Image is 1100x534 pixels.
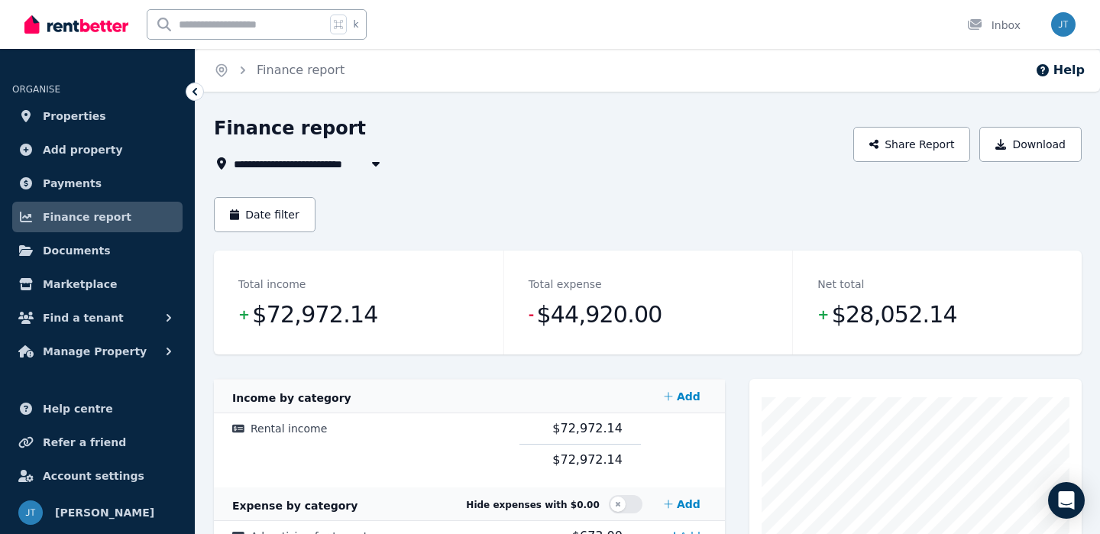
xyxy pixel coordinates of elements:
[658,489,707,519] a: Add
[43,208,131,226] span: Finance report
[1051,12,1076,37] img: Jacek Tomaka
[12,303,183,333] button: Find a tenant
[214,197,315,232] button: Date filter
[817,275,864,293] dt: Net total
[43,275,117,293] span: Marketplace
[18,500,43,525] img: Jacek Tomaka
[832,299,957,330] span: $28,052.14
[979,127,1082,162] button: Download
[466,500,599,510] span: Hide expenses with $0.00
[238,275,306,293] dt: Total income
[552,452,623,467] span: $72,972.14
[214,116,366,141] h1: Finance report
[12,84,60,95] span: ORGANISE
[12,235,183,266] a: Documents
[55,503,154,522] span: [PERSON_NAME]
[43,241,111,260] span: Documents
[817,304,828,325] span: +
[1048,482,1085,519] div: Open Intercom Messenger
[43,400,113,418] span: Help centre
[43,433,126,451] span: Refer a friend
[252,299,377,330] span: $72,972.14
[232,500,357,512] span: Expense by category
[24,13,128,36] img: RentBetter
[251,422,327,435] span: Rental income
[536,299,662,330] span: $44,920.00
[353,18,358,31] span: k
[552,421,623,435] span: $72,972.14
[232,392,351,404] span: Income by category
[12,427,183,458] a: Refer a friend
[43,174,102,193] span: Payments
[658,381,707,412] a: Add
[1035,61,1085,79] button: Help
[196,49,363,92] nav: Breadcrumb
[12,393,183,424] a: Help centre
[529,275,602,293] dt: Total expense
[12,168,183,199] a: Payments
[529,304,534,325] span: -
[238,304,249,325] span: +
[12,336,183,367] button: Manage Property
[43,467,144,485] span: Account settings
[12,101,183,131] a: Properties
[12,461,183,491] a: Account settings
[853,127,971,162] button: Share Report
[967,18,1021,33] div: Inbox
[43,107,106,125] span: Properties
[257,63,345,77] a: Finance report
[43,141,123,159] span: Add property
[12,134,183,165] a: Add property
[43,342,147,361] span: Manage Property
[43,309,124,327] span: Find a tenant
[12,202,183,232] a: Finance report
[12,269,183,299] a: Marketplace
